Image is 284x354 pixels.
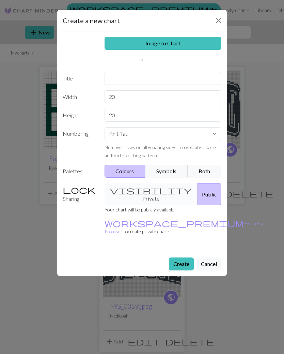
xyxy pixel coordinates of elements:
[105,218,243,228] span: workspace_premium
[188,165,222,178] button: Both
[59,109,100,122] label: Height
[105,144,217,158] small: Numbers rows on alternating sides, to replicate a back-and-forth knitting pattern.
[105,220,263,234] small: to create private charts
[145,165,188,178] button: Symbols
[105,165,146,178] button: Colours
[59,90,100,103] label: Width
[59,183,100,205] label: Sharing
[105,207,174,212] small: Your chart will be publicly available
[63,15,120,26] h5: Create a new chart
[198,183,221,205] button: Public
[169,257,194,270] button: Create
[213,15,224,26] button: Close
[59,127,100,159] label: Numbering
[59,72,100,85] label: Title
[59,165,100,178] label: Palettes
[105,220,263,234] a: Become a Pro user
[105,37,222,50] a: Image to Chart
[196,257,221,270] button: Cancel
